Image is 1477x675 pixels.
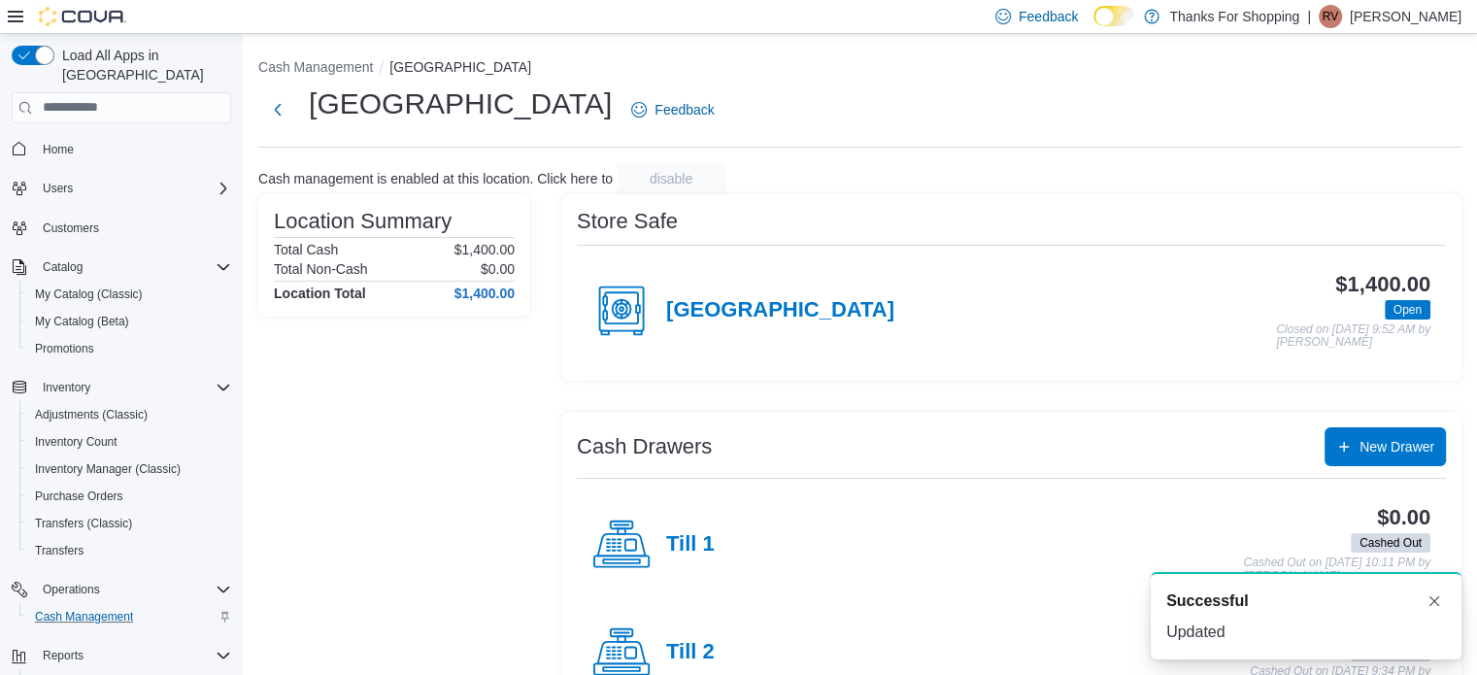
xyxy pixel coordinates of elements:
[43,648,84,663] span: Reports
[27,310,231,333] span: My Catalog (Beta)
[274,210,452,233] h3: Location Summary
[1385,300,1430,320] span: Open
[35,434,117,450] span: Inventory Count
[27,485,231,508] span: Purchase Orders
[27,539,231,562] span: Transfers
[650,169,692,188] span: disable
[19,456,239,483] button: Inventory Manager (Classic)
[35,644,91,667] button: Reports
[35,376,231,399] span: Inventory
[666,640,715,665] h4: Till 2
[4,642,239,669] button: Reports
[623,90,722,129] a: Feedback
[35,609,133,624] span: Cash Management
[35,287,143,302] span: My Catalog (Classic)
[4,374,239,401] button: Inventory
[43,380,90,395] span: Inventory
[309,84,612,123] h1: [GEOGRAPHIC_DATA]
[27,457,188,481] a: Inventory Manager (Classic)
[27,337,231,360] span: Promotions
[35,578,231,601] span: Operations
[35,461,181,477] span: Inventory Manager (Classic)
[1093,6,1134,26] input: Dark Mode
[35,341,94,356] span: Promotions
[1335,273,1430,296] h3: $1,400.00
[577,435,712,458] h3: Cash Drawers
[1019,7,1078,26] span: Feedback
[258,90,297,129] button: Next
[27,512,231,535] span: Transfers (Classic)
[655,100,714,119] span: Feedback
[258,171,613,186] p: Cash management is enabled at this location. Click here to
[1393,301,1422,319] span: Open
[1423,590,1446,613] button: Dismiss toast
[4,214,239,242] button: Customers
[19,281,239,308] button: My Catalog (Classic)
[35,177,231,200] span: Users
[27,485,131,508] a: Purchase Orders
[35,217,107,240] a: Customers
[258,59,373,75] button: Cash Management
[1166,621,1446,644] div: Updated
[1166,590,1446,613] div: Notification
[19,483,239,510] button: Purchase Orders
[27,310,137,333] a: My Catalog (Beta)
[1377,506,1430,529] h3: $0.00
[258,57,1461,81] nav: An example of EuiBreadcrumbs
[27,337,102,360] a: Promotions
[39,7,126,26] img: Cova
[35,376,98,399] button: Inventory
[1360,437,1434,456] span: New Drawer
[43,582,100,597] span: Operations
[35,578,108,601] button: Operations
[19,603,239,630] button: Cash Management
[43,181,73,196] span: Users
[19,510,239,537] button: Transfers (Classic)
[27,403,231,426] span: Adjustments (Classic)
[35,177,81,200] button: Users
[1276,323,1430,350] p: Closed on [DATE] 9:52 AM by [PERSON_NAME]
[4,175,239,202] button: Users
[1350,5,1461,28] p: [PERSON_NAME]
[35,407,148,422] span: Adjustments (Classic)
[35,314,129,329] span: My Catalog (Beta)
[4,253,239,281] button: Catalog
[19,428,239,456] button: Inventory Count
[27,283,231,306] span: My Catalog (Classic)
[43,220,99,236] span: Customers
[43,142,74,157] span: Home
[19,335,239,362] button: Promotions
[1093,26,1094,27] span: Dark Mode
[389,59,531,75] button: [GEOGRAPHIC_DATA]
[27,430,231,454] span: Inventory Count
[35,255,231,279] span: Catalog
[35,138,82,161] a: Home
[666,532,715,557] h4: Till 1
[617,163,725,194] button: disable
[43,259,83,275] span: Catalog
[1323,5,1338,28] span: RV
[4,576,239,603] button: Operations
[19,537,239,564] button: Transfers
[4,135,239,163] button: Home
[1307,5,1311,28] p: |
[27,403,155,426] a: Adjustments (Classic)
[27,430,125,454] a: Inventory Count
[274,286,366,301] h4: Location Total
[27,605,141,628] a: Cash Management
[454,242,515,257] p: $1,400.00
[1166,590,1248,613] span: Successful
[35,137,231,161] span: Home
[481,261,515,277] p: $0.00
[27,605,231,628] span: Cash Management
[1169,5,1299,28] p: Thanks For Shopping
[54,46,231,84] span: Load All Apps in [GEOGRAPHIC_DATA]
[35,489,123,504] span: Purchase Orders
[274,242,338,257] h6: Total Cash
[35,255,90,279] button: Catalog
[27,457,231,481] span: Inventory Manager (Classic)
[1325,427,1446,466] button: New Drawer
[577,210,678,233] h3: Store Safe
[35,516,132,531] span: Transfers (Classic)
[274,261,368,277] h6: Total Non-Cash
